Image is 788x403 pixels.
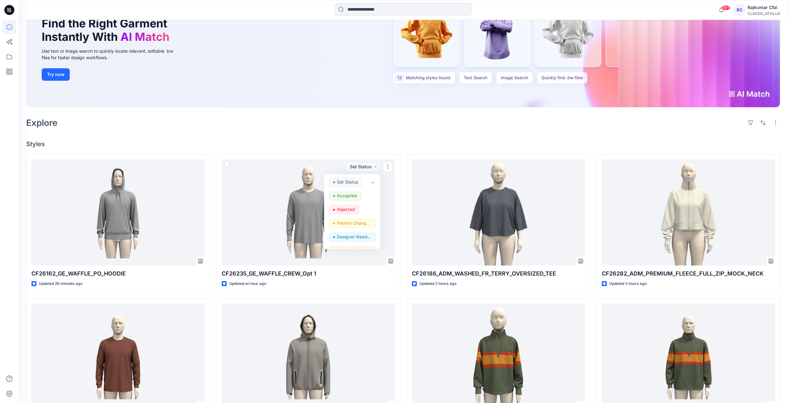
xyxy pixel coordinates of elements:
[31,159,205,266] a: CF26162_GE_WAFFLE_PO_HOODIE
[222,269,395,278] p: CF26235_GE_WAFFLE_CREW_Opt 1
[412,159,585,266] a: CF26186_ADM_WASHED_FR_TERRY_OVERSIZED_TEE
[31,269,205,278] p: CF26162_GE_WAFFLE_PO_HOODIE
[412,269,585,278] p: CF26186_ADM_WASHED_FR_TERRY_OVERSIZED_TEE
[337,233,372,241] p: Designer Need To Review
[42,68,70,81] button: Try now
[734,4,745,16] div: RC
[26,140,781,148] h4: Styles
[337,247,372,255] p: Dropped \ Not proceeding
[609,281,647,287] p: Updated 3 hours ago
[42,48,182,61] div: Use text or image search to quickly locate relevant, editable .bw files for faster design workflows.
[222,159,395,266] a: CF26235_GE_WAFFLE_CREW_Opt 1
[337,178,358,186] p: Set Status
[42,17,172,44] h1: Find the Right Garment Instantly With
[419,281,456,287] p: Updated 2 hours ago
[748,11,780,16] div: CLASSIC_ATHLUX
[748,4,780,11] div: Rajkumar Cfai
[337,219,372,227] p: Pattern Changes Requested
[120,30,169,44] span: AI Match
[229,281,266,287] p: Updated an hour ago
[602,159,775,266] a: CF26282_ADM_PREMIUM_FLEECE_FULL_ZIP_MOCK_NECK
[337,192,357,200] p: Accepted
[26,118,58,128] h2: Explore
[721,5,730,10] span: 99+
[337,205,355,213] p: Rejected
[39,281,83,287] p: Updated 28 minutes ago
[602,269,775,278] p: CF26282_ADM_PREMIUM_FLEECE_FULL_ZIP_MOCK_NECK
